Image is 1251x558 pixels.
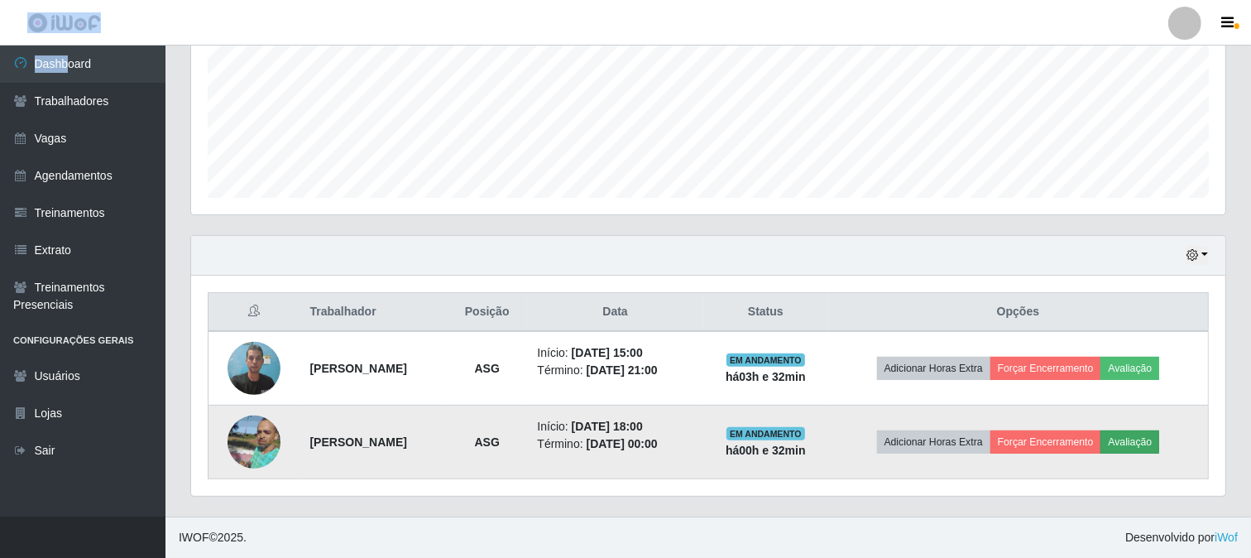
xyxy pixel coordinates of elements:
strong: [PERSON_NAME] [310,435,407,449]
th: Posição [447,293,527,332]
time: [DATE] 15:00 [572,346,643,359]
button: Adicionar Horas Extra [877,431,990,454]
strong: [PERSON_NAME] [310,362,407,375]
img: CoreUI Logo [27,12,101,33]
li: Início: [537,418,693,435]
strong: há 03 h e 32 min [726,370,806,383]
button: Adicionar Horas Extra [877,357,990,380]
li: Início: [537,344,693,362]
img: 1650917429067.jpeg [228,406,280,478]
th: Opções [828,293,1209,332]
span: EM ANDAMENTO [726,354,805,367]
th: Data [527,293,702,332]
span: EM ANDAMENTO [726,427,805,440]
li: Término: [537,435,693,453]
li: Término: [537,362,693,379]
button: Avaliação [1100,431,1159,454]
strong: ASG [475,362,500,375]
button: Forçar Encerramento [990,357,1101,380]
strong: há 00 h e 32 min [726,444,806,457]
time: [DATE] 00:00 [587,437,658,450]
img: 1754604170144.jpeg [228,333,280,403]
th: Status [703,293,828,332]
a: iWof [1215,531,1238,544]
strong: ASG [475,435,500,449]
span: Desenvolvido por [1125,529,1238,546]
time: [DATE] 21:00 [587,363,658,377]
th: Trabalhador [300,293,447,332]
button: Forçar Encerramento [990,431,1101,454]
time: [DATE] 18:00 [572,420,643,433]
span: © 2025 . [179,529,247,546]
span: IWOF [179,531,209,544]
button: Avaliação [1100,357,1159,380]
